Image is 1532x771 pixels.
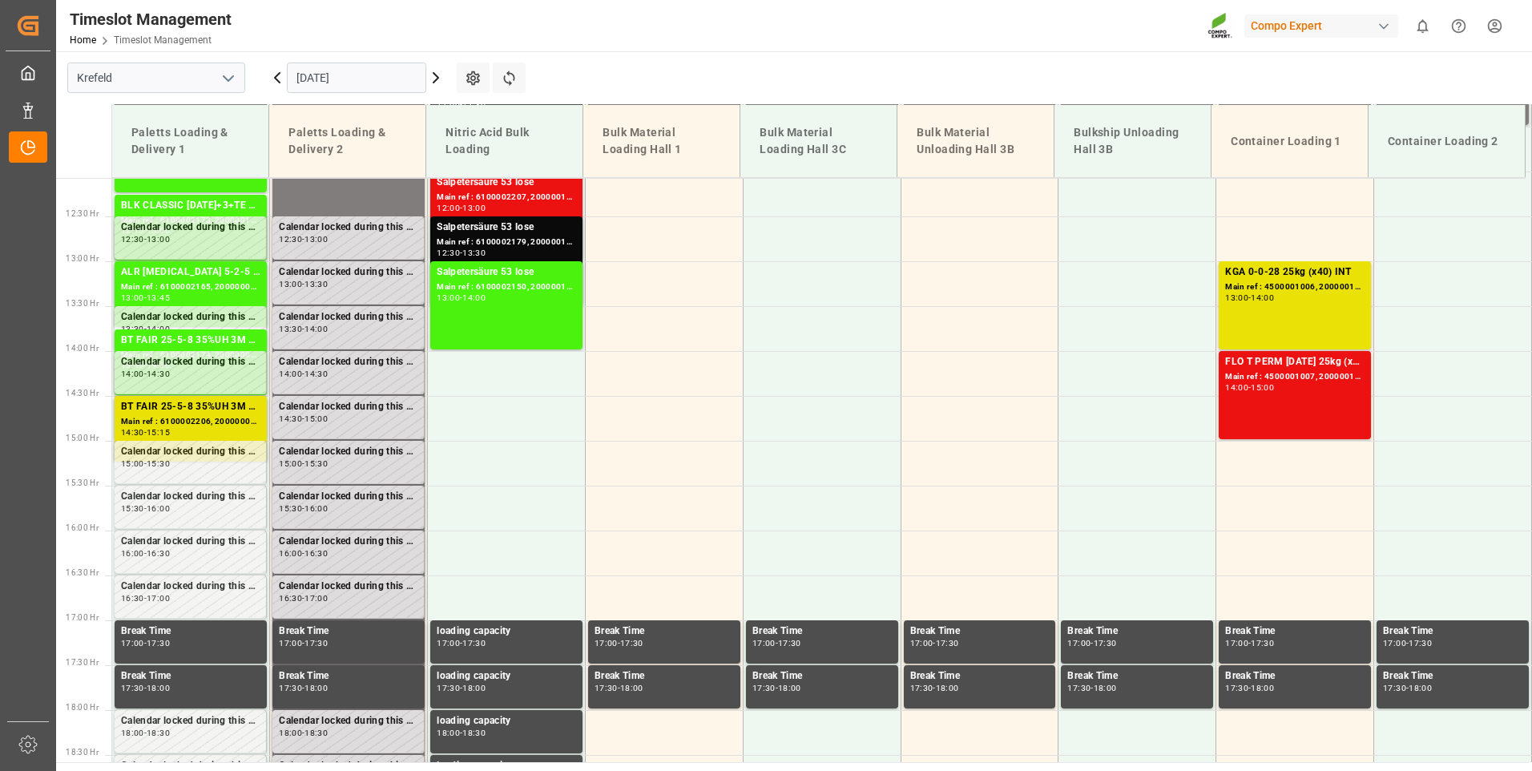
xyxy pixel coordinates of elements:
[302,370,304,377] div: -
[144,505,147,512] div: -
[147,505,170,512] div: 16:00
[462,249,486,256] div: 13:30
[778,684,801,692] div: 18:00
[66,613,99,622] span: 17:00 Hr
[121,399,260,415] div: BT FAIR 25-5-8 35%UH 3M 25kg (x40) INT
[778,640,801,647] div: 17:30
[304,236,328,243] div: 13:00
[302,415,304,422] div: -
[121,354,260,370] div: Calendar locked during this period.
[66,568,99,577] span: 16:30 Hr
[66,299,99,308] span: 13:30 Hr
[147,550,170,557] div: 16:30
[1244,14,1398,38] div: Compo Expert
[1225,384,1248,391] div: 14:00
[216,66,240,91] button: open menu
[144,595,147,602] div: -
[304,460,328,467] div: 15:30
[776,684,778,692] div: -
[1207,12,1233,40] img: Screenshot%202023-09-29%20at%2010.02.21.png_1712312052.png
[282,118,413,164] div: Paletts Loading & Delivery 2
[66,254,99,263] span: 13:00 Hr
[1225,354,1365,370] div: FLO T PERM [DATE] 25kg (x42) INT
[460,249,462,256] div: -
[66,434,99,442] span: 15:00 Hr
[1094,640,1117,647] div: 17:30
[595,640,618,647] div: 17:00
[776,640,778,647] div: -
[279,264,417,281] div: Calendar locked during this period.
[147,294,170,301] div: 13:45
[121,595,144,602] div: 16:30
[279,325,302,333] div: 13:30
[1248,384,1251,391] div: -
[279,684,302,692] div: 17:30
[304,595,328,602] div: 17:00
[1409,640,1432,647] div: 17:30
[437,624,576,640] div: loading capacity
[1383,668,1522,684] div: Break Time
[1225,668,1365,684] div: Break Time
[144,325,147,333] div: -
[279,281,302,288] div: 13:00
[1251,294,1274,301] div: 14:00
[302,460,304,467] div: -
[302,236,304,243] div: -
[144,294,147,301] div: -
[279,444,417,460] div: Calendar locked during this period.
[439,118,570,164] div: Nitric Acid Bulk Loading
[460,640,462,647] div: -
[752,668,892,684] div: Break Time
[144,550,147,557] div: -
[147,595,170,602] div: 17:00
[1067,668,1207,684] div: Break Time
[70,34,96,46] a: Home
[125,118,256,164] div: Paletts Loading & Delivery 1
[302,550,304,557] div: -
[1225,684,1248,692] div: 17:30
[279,309,417,325] div: Calendar locked during this period.
[279,640,302,647] div: 17:00
[752,624,892,640] div: Break Time
[437,281,576,294] div: Main ref : 6100002150, 2000001674
[144,640,147,647] div: -
[460,204,462,212] div: -
[279,579,417,595] div: Calendar locked during this period.
[936,640,959,647] div: 17:30
[1225,264,1365,281] div: KGA 0-0-28 25kg (x40) INT
[462,640,486,647] div: 17:30
[595,684,618,692] div: 17:30
[595,624,734,640] div: Break Time
[279,550,302,557] div: 16:00
[304,684,328,692] div: 18:00
[1225,624,1365,640] div: Break Time
[302,729,304,737] div: -
[1251,384,1274,391] div: 15:00
[287,63,426,93] input: DD-MM-YYYY
[279,354,417,370] div: Calendar locked during this period.
[304,281,328,288] div: 13:30
[933,640,935,647] div: -
[302,684,304,692] div: -
[910,640,933,647] div: 17:00
[1248,684,1251,692] div: -
[437,294,460,301] div: 13:00
[437,729,460,737] div: 18:00
[121,220,260,236] div: Calendar locked during this period.
[1067,118,1198,164] div: Bulkship Unloading Hall 3B
[1405,8,1441,44] button: show 0 new notifications
[147,236,170,243] div: 13:00
[752,684,776,692] div: 17:30
[147,729,170,737] div: 18:30
[144,684,147,692] div: -
[936,684,959,692] div: 18:00
[1091,684,1093,692] div: -
[147,429,170,436] div: 15:15
[437,264,576,281] div: Salpetersäure 53 lose
[304,415,328,422] div: 15:00
[121,333,260,349] div: BT FAIR 25-5-8 35%UH 3M 25kg (x40) INTFET 6-0-12 KR 25kgx40 DE,AT,[GEOGRAPHIC_DATA],ES,ITFLO T CL...
[1094,684,1117,692] div: 18:00
[1383,624,1522,640] div: Break Time
[910,118,1041,164] div: Bulk Material Unloading Hall 3B
[1441,8,1477,44] button: Help Center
